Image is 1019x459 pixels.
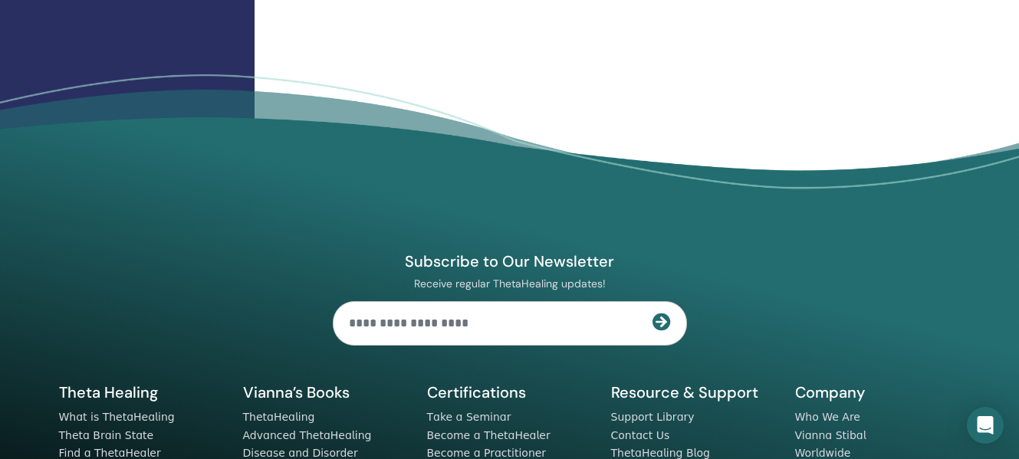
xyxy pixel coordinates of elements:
a: Contact Us [611,429,670,441]
div: Open Intercom Messenger [967,407,1004,444]
a: Who We Are [795,411,860,423]
a: What is ThetaHealing [59,411,175,423]
a: Take a Seminar [427,411,511,423]
a: Theta Brain State [59,429,154,441]
a: ThetaHealing Blog [611,447,710,459]
p: Receive regular ThetaHealing updates! [333,277,687,290]
a: Find a ThetaHealer [59,447,161,459]
h5: Theta Healing [59,382,225,402]
a: Support Library [611,411,695,423]
h4: Subscribe to Our Newsletter [333,251,687,271]
a: Worldwide [795,447,851,459]
h5: Certifications [427,382,593,402]
a: Become a ThetaHealer [427,429,551,441]
h5: Resource & Support [611,382,777,402]
h5: Company [795,382,961,402]
a: Disease and Disorder [243,447,358,459]
a: ThetaHealing [243,411,315,423]
a: Become a Practitioner [427,447,547,459]
h5: Vianna’s Books [243,382,409,402]
a: Vianna Stibal [795,429,866,441]
a: Advanced ThetaHealing [243,429,372,441]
